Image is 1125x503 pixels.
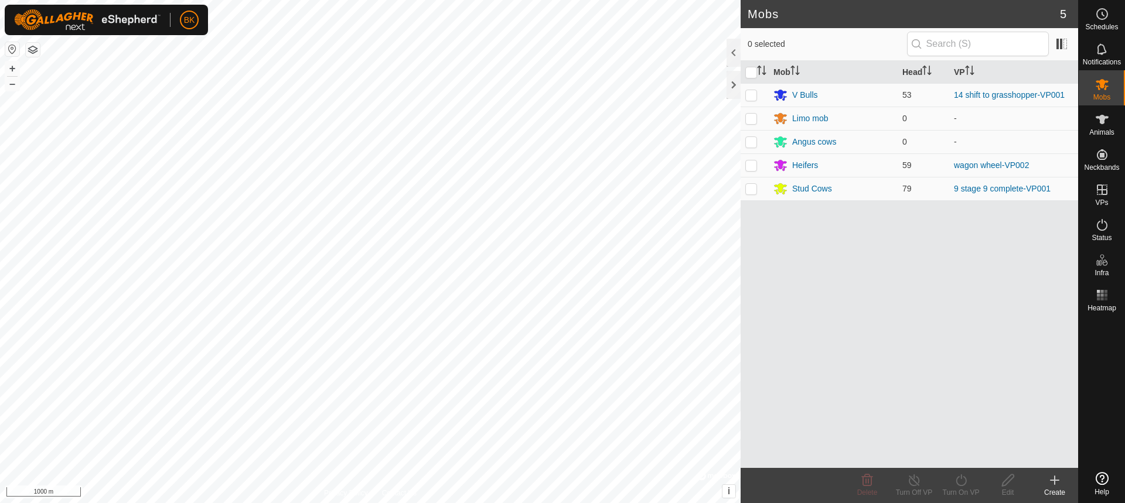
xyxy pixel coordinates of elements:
[748,38,907,50] span: 0 selected
[898,61,949,84] th: Head
[1095,488,1109,495] span: Help
[1095,199,1108,206] span: VPs
[748,7,1060,21] h2: Mobs
[728,486,730,496] span: i
[1089,129,1114,136] span: Animals
[5,77,19,91] button: –
[1087,304,1116,312] span: Heatmap
[954,184,1051,193] a: 9 stage 9 complete-VP001
[26,43,40,57] button: Map Layers
[891,487,937,498] div: Turn Off VP
[1093,94,1110,101] span: Mobs
[902,160,912,170] span: 59
[5,61,19,76] button: +
[965,67,974,77] p-sorticon: Activate to sort
[1031,487,1078,498] div: Create
[792,136,836,148] div: Angus cows
[790,67,800,77] p-sorticon: Activate to sort
[184,14,195,26] span: BK
[792,112,828,125] div: Limo mob
[1092,234,1112,241] span: Status
[5,42,19,56] button: Reset Map
[954,90,1065,100] a: 14 shift to grasshopper-VP001
[857,488,878,497] span: Delete
[1095,269,1109,276] span: Infra
[902,114,907,123] span: 0
[1085,23,1118,30] span: Schedules
[949,61,1078,84] th: VP
[792,159,818,172] div: Heifers
[382,488,417,498] a: Contact Us
[792,89,818,101] div: V Bulls
[902,90,912,100] span: 53
[954,160,1029,170] a: wagon wheel-VP002
[902,184,912,193] span: 79
[722,485,735,498] button: i
[922,67,932,77] p-sorticon: Activate to sort
[984,487,1031,498] div: Edit
[769,61,898,84] th: Mob
[14,9,161,30] img: Gallagher Logo
[902,137,907,146] span: 0
[949,130,1078,153] td: -
[1084,164,1119,171] span: Neckbands
[324,488,368,498] a: Privacy Policy
[1060,5,1066,23] span: 5
[937,487,984,498] div: Turn On VP
[907,32,1049,56] input: Search (S)
[792,183,832,195] div: Stud Cows
[949,107,1078,130] td: -
[757,67,766,77] p-sorticon: Activate to sort
[1083,59,1121,66] span: Notifications
[1079,467,1125,500] a: Help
